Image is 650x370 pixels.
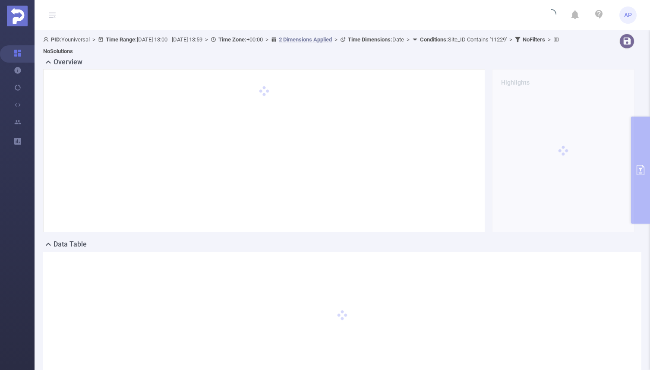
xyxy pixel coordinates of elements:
u: 2 Dimensions Applied [279,36,332,43]
i: icon: user [43,37,51,42]
b: Conditions : [420,36,448,43]
span: > [263,36,271,43]
span: > [332,36,340,43]
b: Time Dimensions : [348,36,392,43]
span: Youniversal [DATE] 13:00 - [DATE] 13:59 +00:00 [43,36,561,54]
span: > [404,36,412,43]
h2: Overview [54,57,82,67]
b: No Filters [523,36,545,43]
h2: Data Table [54,239,87,250]
span: AP [624,6,632,24]
span: Date [348,36,404,43]
span: > [202,36,211,43]
b: Time Zone: [218,36,246,43]
span: > [545,36,553,43]
span: > [507,36,515,43]
i: icon: loading [546,9,556,21]
span: > [90,36,98,43]
b: PID: [51,36,61,43]
b: Time Range: [106,36,137,43]
span: Site_ID Contains '11229' [420,36,507,43]
b: No Solutions [43,48,73,54]
img: Protected Media [7,6,28,26]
